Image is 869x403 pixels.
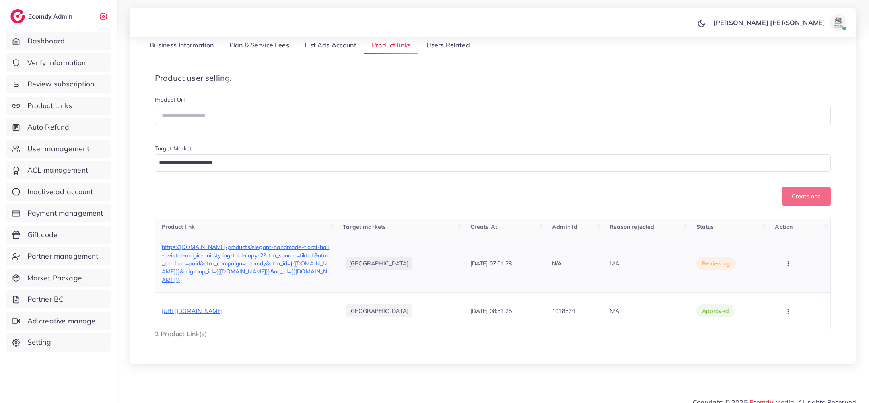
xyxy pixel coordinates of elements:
[6,97,111,115] a: Product Links
[27,101,72,111] span: Product Links
[470,306,512,316] p: [DATE] 08:51:25
[27,58,86,68] span: Verify information
[27,36,65,46] span: Dashboard
[27,79,95,89] span: Review subscription
[6,290,111,308] a: Partner BC
[27,316,105,326] span: Ad creative management
[6,32,111,50] a: Dashboard
[27,273,82,283] span: Market Package
[156,157,820,169] input: Search for option
[552,306,575,316] p: 1018574
[27,165,88,175] span: ACL management
[6,333,111,352] a: Setting
[10,9,74,23] a: logoEcomdy Admin
[27,337,51,347] span: Setting
[155,330,207,338] span: 2 Product Link(s)
[27,230,58,240] span: Gift code
[6,226,111,244] a: Gift code
[6,183,111,201] a: Inactive ad account
[6,161,111,179] a: ACL management
[27,144,89,154] span: User management
[27,294,64,304] span: Partner BC
[346,304,412,317] li: [GEOGRAPHIC_DATA]
[6,140,111,158] a: User management
[6,118,111,136] a: Auto Refund
[830,14,846,31] img: avatar
[6,312,111,330] a: Ad creative management
[162,307,222,315] span: [URL][DOMAIN_NAME]
[28,12,74,20] h2: Ecomdy Admin
[709,14,850,31] a: [PERSON_NAME] [PERSON_NAME]avatar
[6,75,111,93] a: Review subscription
[610,307,619,315] span: N/A
[702,307,729,315] span: approved
[27,187,93,197] span: Inactive ad account
[6,247,111,265] a: Partner management
[155,154,831,172] div: Search for option
[6,204,111,222] a: Payment management
[27,208,103,218] span: Payment management
[6,53,111,72] a: Verify information
[27,122,70,132] span: Auto Refund
[10,9,25,23] img: logo
[27,251,99,261] span: Partner management
[713,18,825,27] p: [PERSON_NAME] [PERSON_NAME]
[6,269,111,287] a: Market Package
